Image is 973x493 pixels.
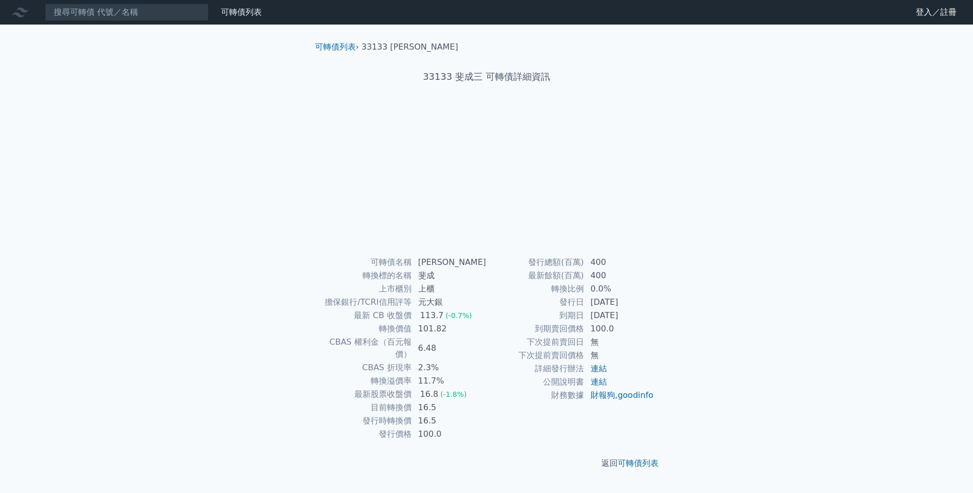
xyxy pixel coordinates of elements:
[319,388,412,401] td: 最新股票收盤價
[487,375,584,389] td: 公開說明書
[584,322,654,335] td: 100.0
[412,282,487,296] td: 上櫃
[487,256,584,269] td: 發行總額(百萬)
[307,457,667,469] p: 返回
[319,361,412,374] td: CBAS 折現率
[361,41,458,53] li: 33133 [PERSON_NAME]
[418,309,446,322] div: 113.7
[315,42,356,52] a: 可轉債列表
[487,389,584,402] td: 財務數據
[487,296,584,309] td: 發行日
[221,7,262,17] a: 可轉債列表
[412,335,487,361] td: 6.48
[584,269,654,282] td: 400
[319,401,412,414] td: 目前轉換價
[319,374,412,388] td: 轉換溢價率
[418,388,441,400] div: 16.8
[319,335,412,361] td: CBAS 權利金（百元報價）
[412,361,487,374] td: 2.3%
[45,4,209,21] input: 搜尋可轉債 代號／名稱
[412,296,487,309] td: 元大銀
[584,282,654,296] td: 0.0%
[487,362,584,375] td: 詳細發行辦法
[584,309,654,322] td: [DATE]
[584,296,654,309] td: [DATE]
[412,428,487,441] td: 100.0
[319,309,412,322] td: 最新 CB 收盤價
[487,322,584,335] td: 到期賣回價格
[412,269,487,282] td: 斐成
[319,256,412,269] td: 可轉債名稱
[487,269,584,282] td: 最新餘額(百萬)
[319,428,412,441] td: 發行價格
[584,349,654,362] td: 無
[445,311,472,320] span: (-0.7%)
[307,70,667,84] h1: 33133 斐成三 可轉債詳細資訊
[487,309,584,322] td: 到期日
[412,322,487,335] td: 101.82
[618,390,653,400] a: goodinfo
[591,377,607,387] a: 連結
[319,296,412,309] td: 擔保銀行/TCRI信用評等
[487,282,584,296] td: 轉換比例
[319,414,412,428] td: 發行時轉換價
[584,335,654,349] td: 無
[319,322,412,335] td: 轉換價值
[412,256,487,269] td: [PERSON_NAME]
[319,269,412,282] td: 轉換標的名稱
[908,4,965,20] a: 登入／註冊
[584,256,654,269] td: 400
[412,374,487,388] td: 11.7%
[440,390,467,398] span: (-1.8%)
[412,401,487,414] td: 16.5
[591,364,607,373] a: 連結
[487,335,584,349] td: 下次提前賣回日
[487,349,584,362] td: 下次提前賣回價格
[584,389,654,402] td: ,
[319,282,412,296] td: 上市櫃別
[618,458,659,468] a: 可轉債列表
[591,390,615,400] a: 財報狗
[412,414,487,428] td: 16.5
[315,41,359,53] li: ›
